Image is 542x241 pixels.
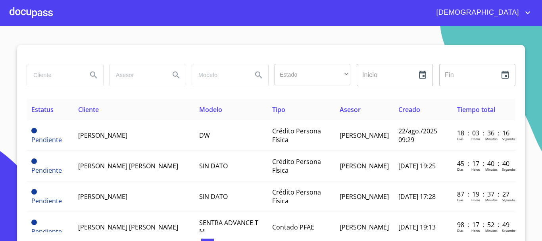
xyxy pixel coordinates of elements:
span: Tipo [272,105,285,114]
span: [PERSON_NAME] [340,131,389,140]
p: Segundos [502,137,517,141]
p: Dias [457,137,463,141]
p: Minutos [485,228,498,233]
span: SIN DATO [199,192,228,201]
span: SENTRA ADVANCE T M [199,218,258,236]
span: 22/ago./2025 09:29 [398,127,437,144]
span: Pendiente [31,158,37,164]
span: Crédito Persona Física [272,188,321,205]
button: account of current user [430,6,532,19]
span: [DEMOGRAPHIC_DATA] [430,6,523,19]
p: Segundos [502,167,517,172]
p: Segundos [502,228,517,233]
button: Search [249,66,268,85]
span: Pendiente [31,227,62,236]
p: Horas [471,137,480,141]
p: 45 : 17 : 40 : 40 [457,159,511,168]
span: Pendiente [31,166,62,175]
button: Search [167,66,186,85]
p: 87 : 19 : 37 : 27 [457,190,511,199]
span: Pendiente [31,128,37,133]
p: Dias [457,167,463,172]
span: [DATE] 17:28 [398,192,436,201]
span: [PERSON_NAME] [PERSON_NAME] [78,223,178,231]
input: search [110,64,163,86]
span: Crédito Persona Física [272,127,321,144]
p: Horas [471,198,480,202]
span: [PERSON_NAME] [PERSON_NAME] [78,162,178,170]
span: Cliente [78,105,99,114]
span: Pendiente [31,220,37,225]
span: [PERSON_NAME] [340,223,389,231]
span: Asesor [340,105,361,114]
span: Contado PFAE [272,223,314,231]
p: Minutos [485,137,498,141]
span: [PERSON_NAME] [340,192,389,201]
p: Minutos [485,167,498,172]
p: Minutos [485,198,498,202]
span: SIN DATO [199,162,228,170]
p: Horas [471,228,480,233]
span: [PERSON_NAME] [78,192,127,201]
span: Tiempo total [457,105,495,114]
span: Creado [398,105,420,114]
p: 98 : 17 : 52 : 49 [457,220,511,229]
span: Modelo [199,105,222,114]
input: search [27,64,81,86]
p: Horas [471,167,480,172]
span: Pendiente [31,189,37,195]
span: [DATE] 19:13 [398,223,436,231]
button: Search [84,66,103,85]
span: [DATE] 19:25 [398,162,436,170]
span: Pendiente [31,135,62,144]
p: Segundos [502,198,517,202]
p: 18 : 03 : 36 : 16 [457,129,511,137]
span: Pendiente [31,197,62,205]
span: Estatus [31,105,54,114]
span: [PERSON_NAME] [78,131,127,140]
p: Dias [457,198,463,202]
span: Crédito Persona Física [272,157,321,175]
span: [PERSON_NAME] [340,162,389,170]
p: Dias [457,228,463,233]
div: ​ [274,64,350,85]
input: search [192,64,246,86]
span: DW [199,131,210,140]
